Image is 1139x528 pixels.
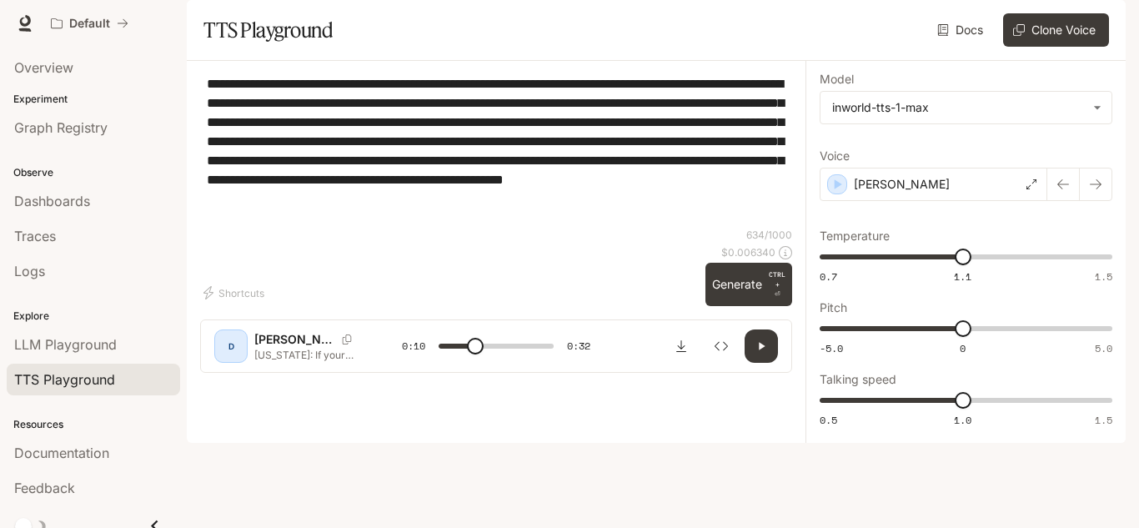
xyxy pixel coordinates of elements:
[954,269,971,284] span: 1.1
[820,150,850,162] p: Voice
[705,329,738,363] button: Inspect
[705,263,792,306] button: GenerateCTRL +⏎
[43,7,136,40] button: All workspaces
[200,279,271,306] button: Shortcuts
[1095,413,1112,427] span: 1.5
[820,413,837,427] span: 0.5
[769,269,785,299] p: ⏎
[820,230,890,242] p: Temperature
[254,348,362,362] p: [US_STATE]: If your bathroom feels old or outdated, Alternative Bath Inc can give it a complete t...
[402,338,425,355] span: 0:10
[820,374,896,385] p: Talking speed
[954,413,971,427] span: 1.0
[567,338,590,355] span: 0:32
[769,269,785,289] p: CTRL +
[820,341,843,355] span: -5.0
[820,73,854,85] p: Model
[820,269,837,284] span: 0.7
[69,17,110,31] p: Default
[832,99,1085,116] div: inworld-tts-1-max
[254,331,335,348] p: [PERSON_NAME]
[1095,341,1112,355] span: 5.0
[218,333,244,360] div: D
[335,334,359,344] button: Copy Voice ID
[934,13,990,47] a: Docs
[665,329,698,363] button: Download audio
[1095,269,1112,284] span: 1.5
[820,92,1111,123] div: inworld-tts-1-max
[203,13,333,47] h1: TTS Playground
[820,302,847,314] p: Pitch
[960,341,966,355] span: 0
[854,176,950,193] p: [PERSON_NAME]
[1003,13,1109,47] button: Clone Voice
